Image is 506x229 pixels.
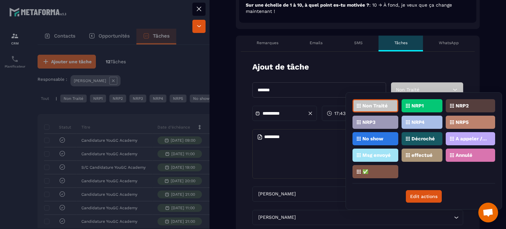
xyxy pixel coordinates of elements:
[362,136,383,141] p: No show
[456,103,469,108] p: NRP2
[456,120,469,125] p: NRP5
[257,40,278,45] p: Remarques
[362,120,376,125] p: NRP3
[396,87,419,92] span: Non Traité
[362,169,369,174] p: ✅
[456,153,472,157] p: Annulé
[406,190,442,203] button: Edit actions
[297,214,452,221] input: Search for option
[257,214,297,221] span: [PERSON_NAME]
[478,203,498,222] div: Ouvrir le chat
[252,62,309,72] p: Ajout de tâche
[411,153,433,157] p: effectué
[252,210,463,225] div: Search for option
[252,186,463,202] div: Search for option
[394,40,408,45] p: Tâches
[411,120,425,125] p: NRP4
[439,40,459,45] p: WhatsApp
[456,136,488,141] p: A appeler / A rappeler
[362,103,388,108] p: Non Traité
[297,190,446,198] input: Search for option
[310,40,323,45] p: Emails
[362,153,391,157] p: Msg envoyé
[354,40,363,45] p: SMS
[334,110,346,117] span: 17:43
[411,136,435,141] p: Décroché
[411,103,424,108] p: NRP1
[257,190,297,198] span: [PERSON_NAME]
